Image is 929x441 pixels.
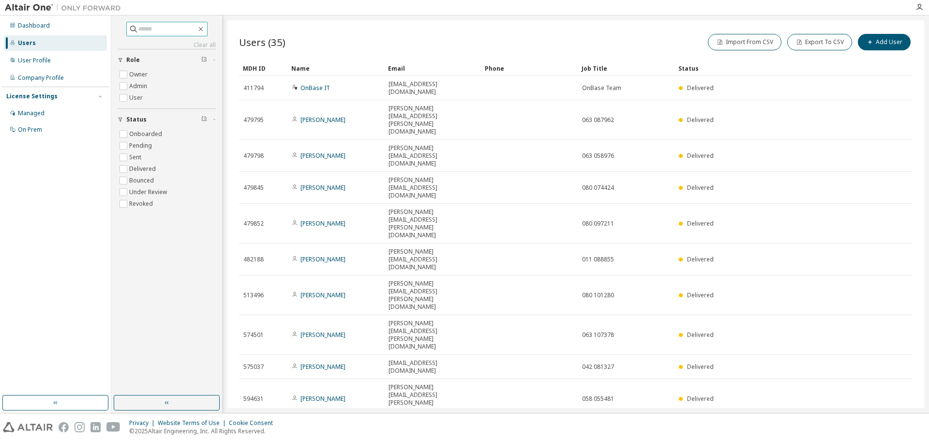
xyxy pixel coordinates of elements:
[129,140,154,152] label: Pending
[687,331,714,339] span: Delivered
[389,105,477,136] span: [PERSON_NAME][EMAIL_ADDRESS][PERSON_NAME][DOMAIN_NAME]
[243,256,264,263] span: 482188
[389,359,477,375] span: [EMAIL_ADDRESS][DOMAIN_NAME]
[229,419,279,427] div: Cookie Consent
[389,248,477,271] span: [PERSON_NAME][EMAIL_ADDRESS][DOMAIN_NAME]
[243,116,264,124] span: 479795
[389,280,477,311] span: [PERSON_NAME][EMAIL_ADDRESS][PERSON_NAME][DOMAIN_NAME]
[158,419,229,427] div: Website Terms of Use
[582,152,614,160] span: 063 058976
[300,183,345,192] a: [PERSON_NAME]
[300,395,345,403] a: [PERSON_NAME]
[129,427,279,435] p: © 2025 Altair Engineering, Inc. All Rights Reserved.
[18,126,42,134] div: On Prem
[389,176,477,199] span: [PERSON_NAME][EMAIL_ADDRESS][DOMAIN_NAME]
[858,34,911,50] button: Add User
[582,220,614,228] span: 080 097211
[243,152,264,160] span: 479798
[485,61,574,76] div: Phone
[300,255,345,263] a: [PERSON_NAME]
[582,84,621,92] span: OnBase Team
[6,92,58,100] div: License Settings
[243,184,264,192] span: 479845
[75,422,85,432] img: instagram.svg
[18,57,51,64] div: User Profile
[388,61,477,76] div: Email
[787,34,852,50] button: Export To CSV
[129,128,164,140] label: Onboarded
[243,395,264,403] span: 594631
[582,256,614,263] span: 011 088855
[18,39,36,47] div: Users
[389,80,477,96] span: [EMAIL_ADDRESS][DOMAIN_NAME]
[106,422,120,432] img: youtube.svg
[582,116,614,124] span: 063 087962
[582,184,614,192] span: 080 074424
[687,183,714,192] span: Delivered
[90,422,101,432] img: linkedin.svg
[687,363,714,371] span: Delivered
[243,331,264,339] span: 574501
[687,395,714,403] span: Delivered
[129,80,149,92] label: Admin
[389,383,477,414] span: [PERSON_NAME][EMAIL_ADDRESS][PERSON_NAME][DOMAIN_NAME]
[389,208,477,239] span: [PERSON_NAME][EMAIL_ADDRESS][PERSON_NAME][DOMAIN_NAME]
[389,144,477,167] span: [PERSON_NAME][EMAIL_ADDRESS][DOMAIN_NAME]
[18,74,64,82] div: Company Profile
[687,116,714,124] span: Delivered
[129,198,155,210] label: Revoked
[582,395,614,403] span: 058 055481
[5,3,126,13] img: Altair One
[300,116,345,124] a: [PERSON_NAME]
[118,41,216,49] a: Clear all
[300,219,345,228] a: [PERSON_NAME]
[129,175,156,186] label: Bounced
[300,363,345,371] a: [PERSON_NAME]
[126,116,147,123] span: Status
[582,291,614,299] span: 080 101280
[18,22,50,30] div: Dashboard
[129,152,143,163] label: Sent
[129,163,158,175] label: Delivered
[3,422,53,432] img: altair_logo.svg
[243,220,264,228] span: 479852
[687,291,714,299] span: Delivered
[243,84,264,92] span: 411794
[582,61,671,76] div: Job Title
[18,109,45,117] div: Managed
[687,219,714,228] span: Delivered
[687,255,714,263] span: Delivered
[129,419,158,427] div: Privacy
[687,152,714,160] span: Delivered
[582,331,614,339] span: 063 107378
[708,34,781,50] button: Import From CSV
[118,109,216,130] button: Status
[389,319,477,350] span: [PERSON_NAME][EMAIL_ADDRESS][PERSON_NAME][DOMAIN_NAME]
[126,56,140,64] span: Role
[201,56,207,64] span: Clear filter
[59,422,69,432] img: facebook.svg
[243,61,284,76] div: MDH ID
[300,291,345,299] a: [PERSON_NAME]
[678,61,862,76] div: Status
[243,363,264,371] span: 575037
[300,84,330,92] a: OnBase IT
[243,291,264,299] span: 513496
[300,331,345,339] a: [PERSON_NAME]
[239,35,285,49] span: Users (35)
[201,116,207,123] span: Clear filter
[291,61,380,76] div: Name
[300,152,345,160] a: [PERSON_NAME]
[118,49,216,71] button: Role
[129,186,169,198] label: Under Review
[129,69,150,80] label: Owner
[687,84,714,92] span: Delivered
[129,92,145,104] label: User
[582,363,614,371] span: 042 081327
